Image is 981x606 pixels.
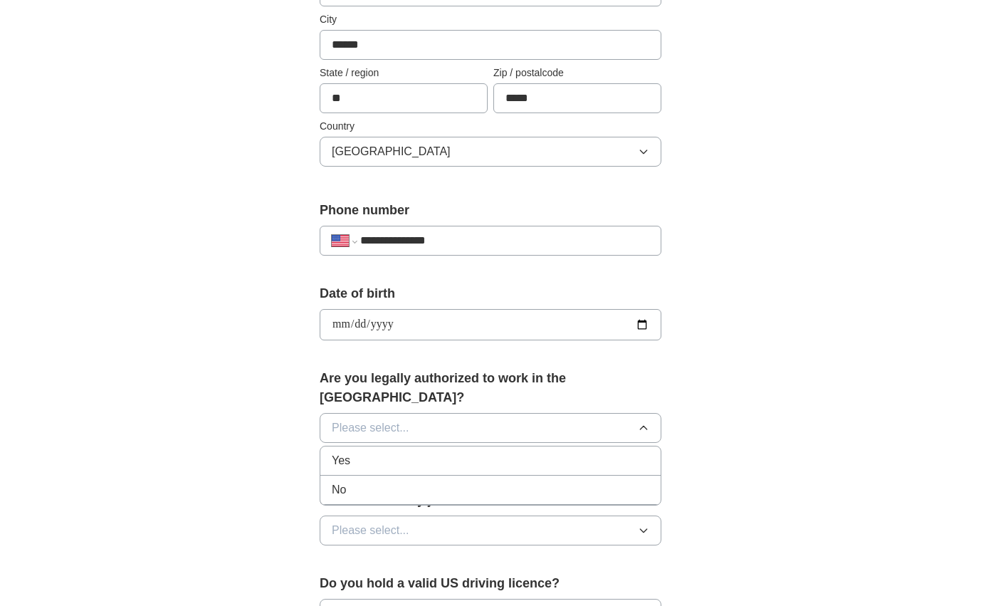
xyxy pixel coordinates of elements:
label: Do you hold a valid US driving licence? [320,574,661,593]
label: State / region [320,66,488,80]
label: City [320,12,661,27]
span: Yes [332,452,350,469]
label: Phone number [320,201,661,220]
button: [GEOGRAPHIC_DATA] [320,137,661,167]
button: Please select... [320,516,661,545]
label: Date of birth [320,284,661,303]
span: Please select... [332,419,409,437]
label: Zip / postalcode [493,66,661,80]
span: [GEOGRAPHIC_DATA] [332,143,451,160]
label: Are you legally authorized to work in the [GEOGRAPHIC_DATA]? [320,369,661,407]
button: Please select... [320,413,661,443]
span: No [332,481,346,498]
span: Please select... [332,522,409,539]
label: Country [320,119,661,134]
